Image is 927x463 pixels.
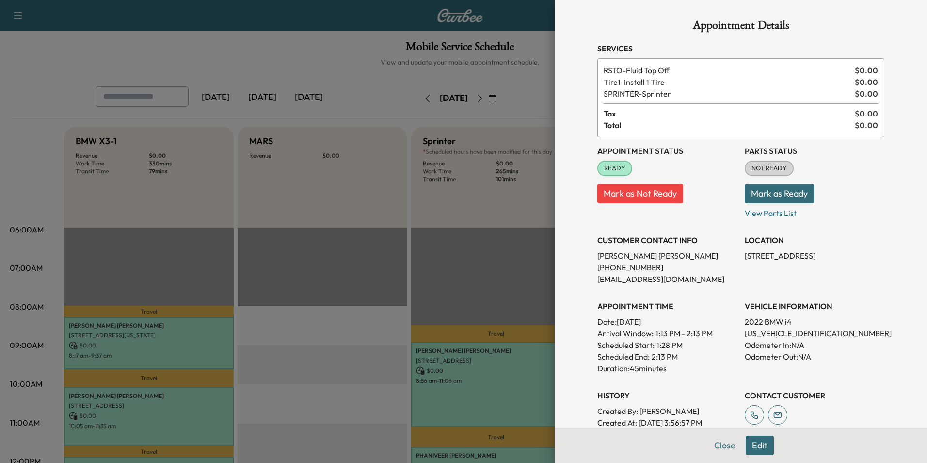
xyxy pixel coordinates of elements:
span: $ 0.00 [855,88,878,99]
p: [PERSON_NAME] [PERSON_NAME] [597,250,737,262]
p: Duration: 45 minutes [597,363,737,374]
p: Odometer In: N/A [745,339,884,351]
p: [EMAIL_ADDRESS][DOMAIN_NAME] [597,273,737,285]
span: Total [604,119,855,131]
p: [STREET_ADDRESS] [745,250,884,262]
p: [PHONE_NUMBER] [597,262,737,273]
h3: APPOINTMENT TIME [597,300,737,312]
button: Mark as Not Ready [597,184,683,203]
span: $ 0.00 [855,76,878,88]
span: Install 1 Tire [604,76,851,88]
p: Date: [DATE] [597,316,737,328]
h3: LOCATION [745,234,884,246]
h3: History [597,390,737,401]
button: Close [708,436,742,455]
span: READY [598,164,631,173]
span: Fluid Top Off [604,65,851,76]
h3: VEHICLE INFORMATION [745,300,884,312]
span: $ 0.00 [855,108,878,119]
p: 2:13 PM [652,351,678,363]
span: 1:13 PM - 2:13 PM [655,328,713,339]
p: Arrival Window: [597,328,737,339]
h3: CUSTOMER CONTACT INFO [597,234,737,246]
h3: Services [597,43,884,54]
p: Scheduled Start: [597,339,655,351]
h3: Appointment Status [597,145,737,157]
h3: CONTACT CUSTOMER [745,390,884,401]
p: Odometer Out: N/A [745,351,884,363]
h1: Appointment Details [597,19,884,35]
h3: Parts Status [745,145,884,157]
p: [US_VEHICLE_IDENTIFICATION_NUMBER] [745,328,884,339]
button: Mark as Ready [745,184,814,203]
p: Created At : [DATE] 3:56:57 PM [597,417,737,429]
p: 2022 BMW i4 [745,316,884,328]
p: Scheduled End: [597,351,650,363]
p: Created By : [PERSON_NAME] [597,405,737,417]
p: 1:28 PM [656,339,683,351]
span: $ 0.00 [855,65,878,76]
span: NOT READY [746,164,793,173]
span: Tax [604,108,855,119]
p: View Parts List [745,203,884,219]
button: Edit [746,436,774,455]
span: $ 0.00 [855,119,878,131]
span: Sprinter [604,88,851,99]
